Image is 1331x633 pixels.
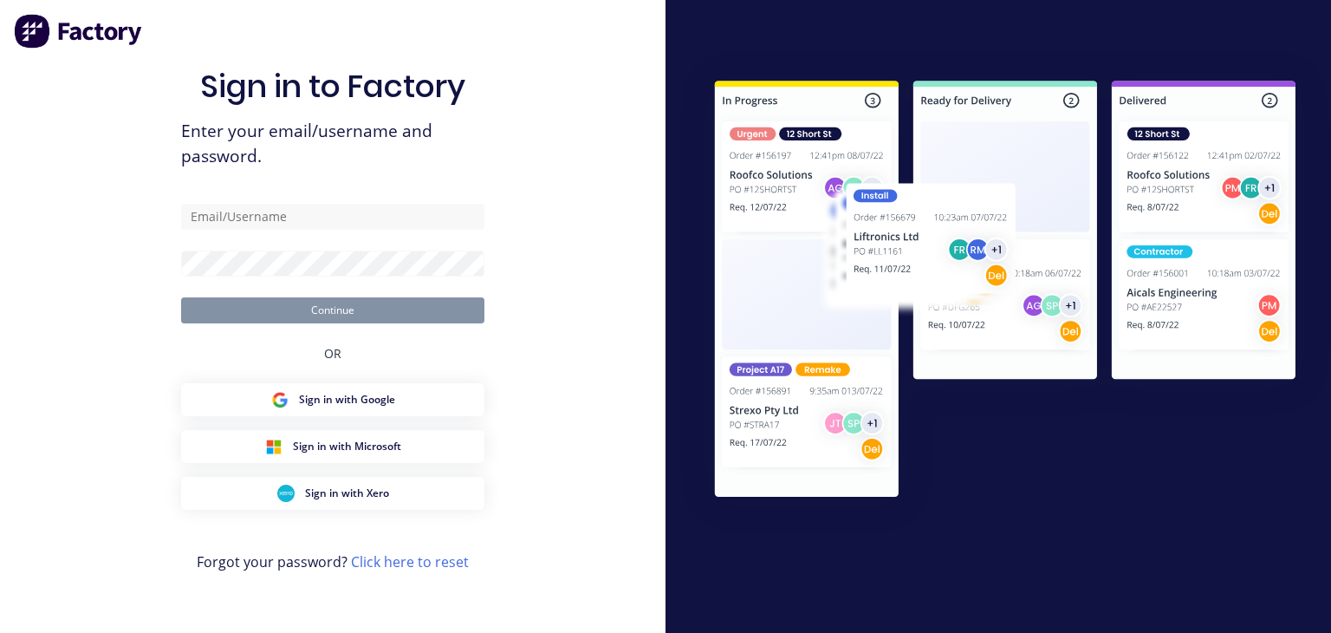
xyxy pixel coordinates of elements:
img: Google Sign in [271,391,289,408]
img: Factory [14,14,144,49]
button: Xero Sign inSign in with Xero [181,477,484,510]
button: Continue [181,297,484,323]
div: OR [324,323,341,383]
input: Email/Username [181,204,484,230]
span: Enter your email/username and password. [181,119,484,169]
img: Microsoft Sign in [265,438,282,455]
button: Google Sign inSign in with Google [181,383,484,416]
button: Microsoft Sign inSign in with Microsoft [181,430,484,463]
a: Click here to reset [351,552,469,571]
span: Sign in with Google [299,392,395,408]
h1: Sign in to Factory [200,68,465,105]
img: Xero Sign in [277,485,295,502]
span: Sign in with Microsoft [293,439,401,454]
img: Sign in [679,49,1331,535]
span: Forgot your password? [197,551,469,572]
span: Sign in with Xero [305,486,389,501]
